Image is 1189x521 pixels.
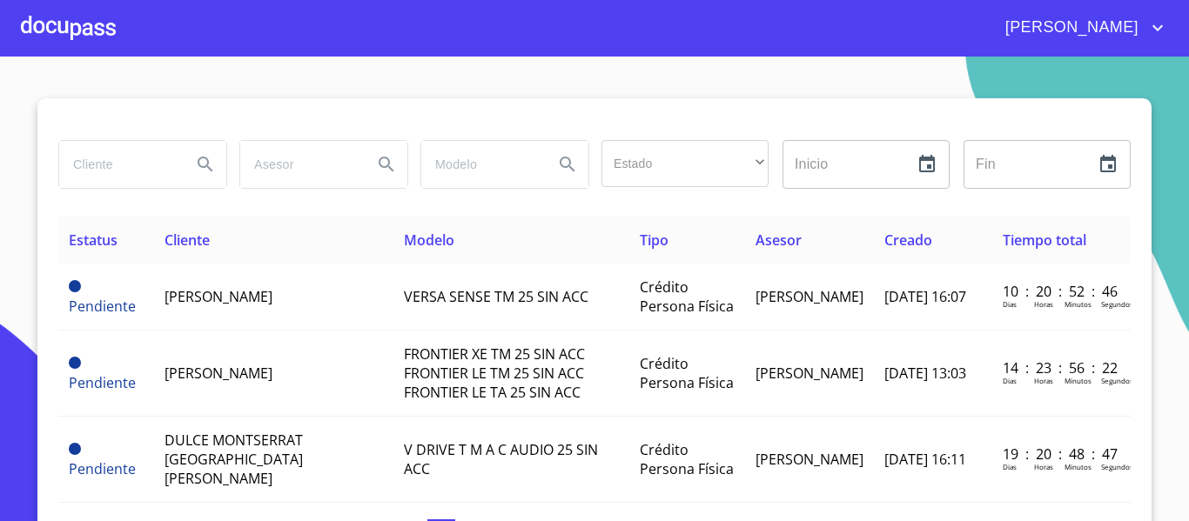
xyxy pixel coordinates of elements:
span: [PERSON_NAME] [756,450,863,469]
p: Dias [1003,376,1017,385]
div: ​ [601,140,769,187]
span: Crédito Persona Física [640,440,734,478]
span: Tipo [640,230,668,250]
span: Tiempo total [1003,230,1086,250]
span: [PERSON_NAME] [165,287,272,306]
p: Minutos [1065,462,1092,471]
span: [DATE] 16:11 [884,450,966,469]
input: search [421,141,540,188]
span: Pendiente [69,357,81,369]
span: Pendiente [69,443,81,455]
p: Horas [1034,462,1053,471]
span: Pendiente [69,280,81,292]
span: Asesor [756,230,802,250]
button: account of current user [992,14,1168,42]
p: Horas [1034,299,1053,309]
p: 19 : 20 : 48 : 47 [1003,444,1120,464]
span: Pendiente [69,297,136,316]
button: Search [185,144,226,185]
span: VERSA SENSE TM 25 SIN ACC [404,287,588,306]
span: [PERSON_NAME] [992,14,1147,42]
p: Segundos [1101,376,1133,385]
span: Crédito Persona Física [640,354,734,392]
p: Dias [1003,462,1017,471]
span: [DATE] 16:07 [884,287,966,306]
button: Search [366,144,407,185]
span: Pendiente [69,373,136,392]
span: [PERSON_NAME] [165,364,272,383]
span: [PERSON_NAME] [756,287,863,306]
span: Estatus [69,230,118,250]
span: Modelo [404,230,454,250]
span: V DRIVE T M A C AUDIO 25 SIN ACC [404,440,598,478]
span: Creado [884,230,932,250]
p: Segundos [1101,462,1133,471]
span: [PERSON_NAME] [756,364,863,383]
p: Minutos [1065,299,1092,309]
p: Dias [1003,299,1017,309]
p: Segundos [1101,299,1133,309]
span: Crédito Persona Física [640,277,734,316]
input: search [59,141,178,188]
span: Pendiente [69,459,136,478]
span: FRONTIER XE TM 25 SIN ACC FRONTIER LE TM 25 SIN ACC FRONTIER LE TA 25 SIN ACC [404,344,585,402]
span: [DATE] 13:03 [884,364,966,383]
span: Cliente [165,230,210,250]
p: Horas [1034,376,1053,385]
p: 14 : 23 : 56 : 22 [1003,358,1120,377]
p: Minutos [1065,376,1092,385]
button: Search [547,144,588,185]
span: DULCE MONTSERRAT [GEOGRAPHIC_DATA] [PERSON_NAME] [165,431,303,488]
p: 10 : 20 : 52 : 46 [1003,282,1120,301]
input: search [240,141,359,188]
